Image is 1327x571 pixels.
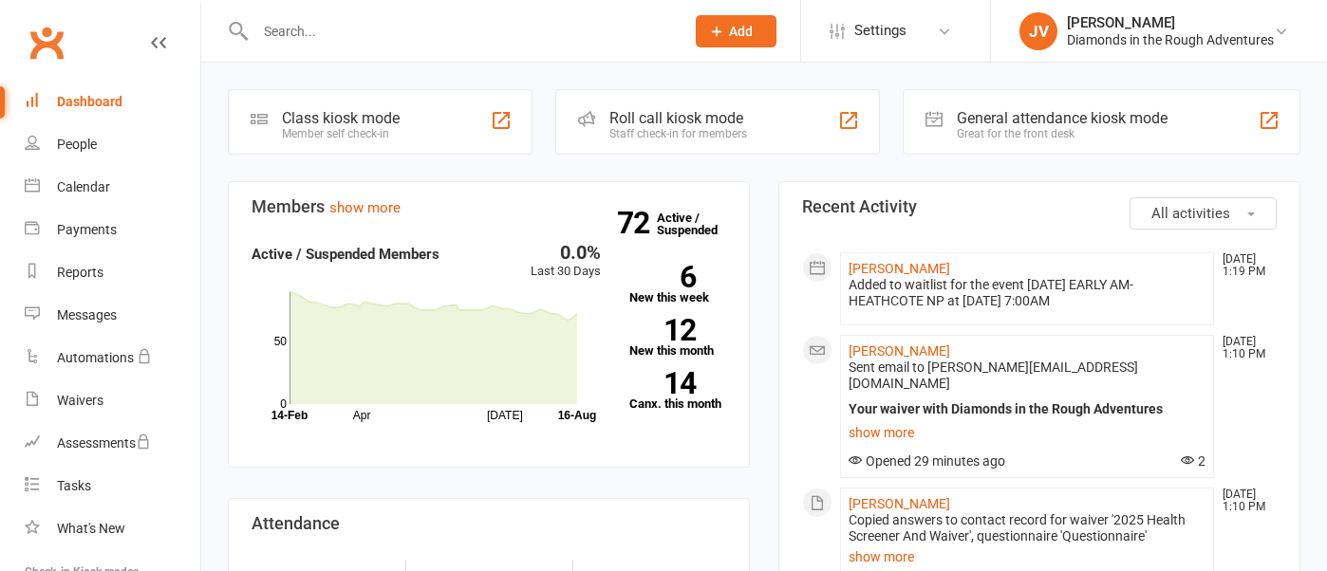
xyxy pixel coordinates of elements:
[1181,453,1206,469] span: 2
[57,222,117,237] div: Payments
[57,137,97,152] div: People
[57,265,103,280] div: Reports
[252,197,726,216] h3: Members
[57,179,110,194] div: Calendar
[849,453,1005,469] span: Opened 29 minutes ago
[1130,197,1277,230] button: All activities
[849,277,1206,309] div: Added to waitlist for the event [DATE] EARLY AM- HEATHCOTE NP at [DATE] 7:00AM
[531,243,601,262] div: 0.0%
[617,209,657,237] strong: 72
[609,109,747,127] div: Roll call kiosk mode
[629,319,727,357] a: 12New this month
[696,15,776,47] button: Add
[57,350,134,365] div: Automations
[1213,488,1276,513] time: [DATE] 1:10 PM
[25,337,200,379] a: Automations
[25,123,200,166] a: People
[25,166,200,209] a: Calendar
[957,109,1168,127] div: General attendance kiosk mode
[1067,31,1274,48] div: Diamonds in the Rough Adventures
[609,127,747,140] div: Staff check-in for members
[629,263,696,291] strong: 6
[849,496,950,511] a: [PERSON_NAME]
[657,197,740,250] a: 72Active / Suspended
[849,401,1206,417] div: Your waiver with Diamonds in the Rough Adventures
[1151,205,1230,222] span: All activities
[57,393,103,408] div: Waivers
[729,24,753,39] span: Add
[250,18,671,45] input: Search...
[629,372,727,410] a: 14Canx. this month
[329,199,401,216] a: show more
[849,544,1206,565] a: show more
[1019,12,1057,50] div: JV
[957,127,1168,140] div: Great for the front desk
[25,209,200,251] a: Payments
[25,507,200,550] a: What's New
[252,246,439,263] strong: Active / Suspended Members
[282,127,400,140] div: Member self check-in
[1213,336,1276,360] time: [DATE] 1:10 PM
[57,478,91,493] div: Tasks
[25,465,200,507] a: Tasks
[629,316,696,344] strong: 12
[629,266,727,304] a: 6New this week
[252,514,726,533] h3: Attendance
[57,94,122,109] div: Dashboard
[57,521,125,536] div: What's New
[282,109,400,127] div: Class kiosk mode
[849,261,950,276] a: [PERSON_NAME]
[1067,14,1274,31] div: [PERSON_NAME]
[25,251,200,294] a: Reports
[23,19,70,66] a: Clubworx
[854,9,906,52] span: Settings
[531,243,601,282] div: Last 30 Days
[849,419,1206,446] a: show more
[629,369,696,397] strong: 14
[25,294,200,337] a: Messages
[25,422,200,465] a: Assessments
[849,359,1138,391] span: Sent email to [PERSON_NAME][EMAIL_ADDRESS][DOMAIN_NAME]
[1213,253,1276,278] time: [DATE] 1:19 PM
[802,197,1277,216] h3: Recent Activity
[849,512,1206,544] div: Copied answers to contact record for waiver '2025 Health Screener And Waiver', questionnaire 'Que...
[25,81,200,123] a: Dashboard
[57,307,117,322] div: Messages
[57,435,151,451] div: Assessments
[25,379,200,422] a: Waivers
[849,343,950,359] a: [PERSON_NAME]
